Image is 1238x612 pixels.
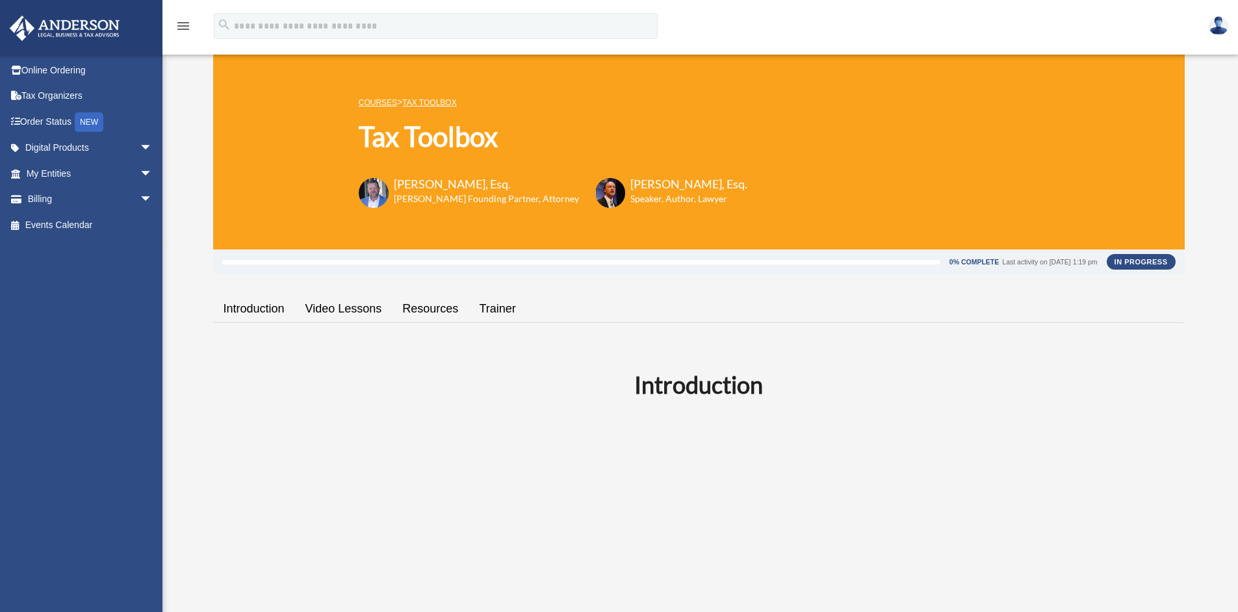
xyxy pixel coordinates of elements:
div: NEW [75,112,103,132]
div: In Progress [1107,254,1176,270]
div: 0% Complete [949,259,999,266]
a: Introduction [213,290,295,327]
h3: [PERSON_NAME], Esq. [630,176,747,192]
h1: Tax Toolbox [359,118,747,156]
a: Tax Organizers [9,83,172,109]
div: Last activity on [DATE] 1:19 pm [1002,259,1097,266]
i: search [217,18,231,32]
a: Trainer [469,290,526,327]
img: Anderson Advisors Platinum Portal [6,16,123,41]
p: > [359,94,747,110]
img: Toby-circle-head.png [359,178,389,208]
span: arrow_drop_down [140,160,166,187]
span: arrow_drop_down [140,135,166,162]
a: COURSES [359,98,397,107]
h6: Speaker, Author, Lawyer [630,192,731,205]
a: Digital Productsarrow_drop_down [9,135,172,161]
a: Video Lessons [295,290,393,327]
a: Billingarrow_drop_down [9,186,172,212]
i: menu [175,18,191,34]
span: arrow_drop_down [140,186,166,213]
a: menu [175,23,191,34]
h6: [PERSON_NAME] Founding Partner, Attorney [394,192,579,205]
h3: [PERSON_NAME], Esq. [394,176,579,192]
h2: Introduction [221,368,1177,401]
a: Resources [392,290,469,327]
a: Events Calendar [9,212,172,238]
a: Order StatusNEW [9,108,172,135]
a: My Entitiesarrow_drop_down [9,160,172,186]
a: Tax Toolbox [402,98,456,107]
img: User Pic [1209,16,1228,35]
a: Online Ordering [9,57,172,83]
img: Scott-Estill-Headshot.png [595,178,625,208]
